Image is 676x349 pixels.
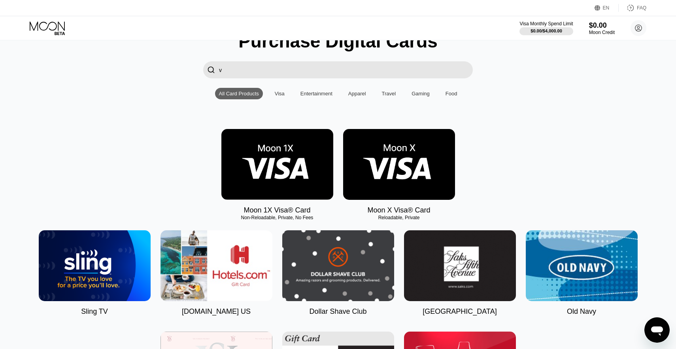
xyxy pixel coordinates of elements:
[367,206,430,214] div: Moon X Visa® Card
[589,21,615,30] div: $0.00
[567,307,596,316] div: Old Navy
[219,91,259,97] div: All Card Products
[182,307,251,316] div: [DOMAIN_NAME] US
[619,4,646,12] div: FAQ
[296,88,336,99] div: Entertainment
[531,28,562,33] div: $0.00 / $4,000.00
[519,21,573,27] div: Visa Monthly Spend Limit
[442,88,461,99] div: Food
[203,61,219,78] div: 
[378,88,400,99] div: Travel
[344,88,370,99] div: Apparel
[215,88,263,99] div: All Card Products
[275,91,285,97] div: Visa
[348,91,366,97] div: Apparel
[595,4,619,12] div: EN
[644,317,670,343] iframe: Mesajlaşma penceresini başlatma düğmesi
[343,215,455,220] div: Reloadable, Private
[207,65,215,74] div: 
[309,307,366,316] div: Dollar Shave Club
[221,215,333,220] div: Non-Reloadable, Private, No Fees
[423,307,497,316] div: [GEOGRAPHIC_DATA]
[271,88,289,99] div: Visa
[244,206,310,214] div: Moon 1X Visa® Card
[637,5,646,11] div: FAQ
[603,5,610,11] div: EN
[589,30,615,35] div: Moon Credit
[300,91,332,97] div: Entertainment
[446,91,457,97] div: Food
[589,21,615,35] div: $0.00Moon Credit
[408,88,434,99] div: Gaming
[412,91,430,97] div: Gaming
[81,307,108,316] div: Sling TV
[219,61,473,78] input: Search card products
[238,30,438,52] div: Purchase Digital Cards
[519,21,573,35] div: Visa Monthly Spend Limit$0.00/$4,000.00
[382,91,396,97] div: Travel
